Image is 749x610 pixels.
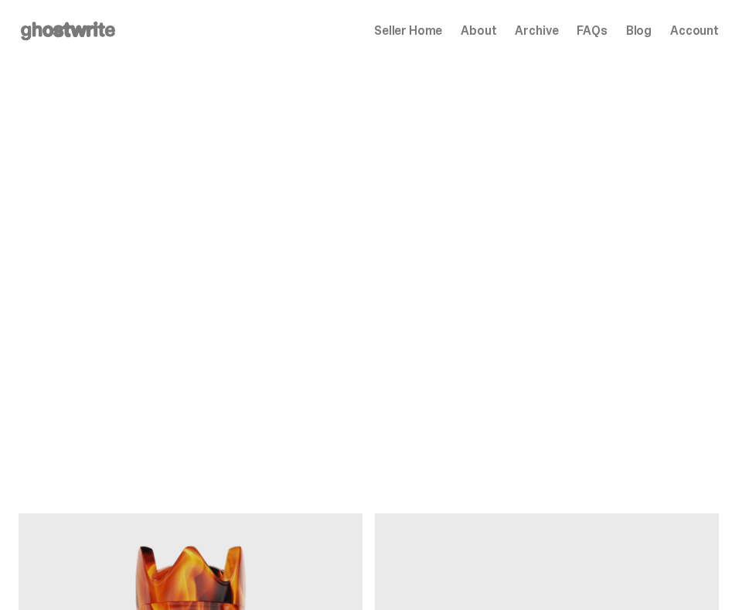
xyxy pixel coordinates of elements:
[626,25,652,37] a: Blog
[670,25,719,37] a: Account
[515,25,558,37] a: Archive
[461,25,496,37] a: About
[374,25,442,37] a: Seller Home
[577,25,607,37] a: FAQs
